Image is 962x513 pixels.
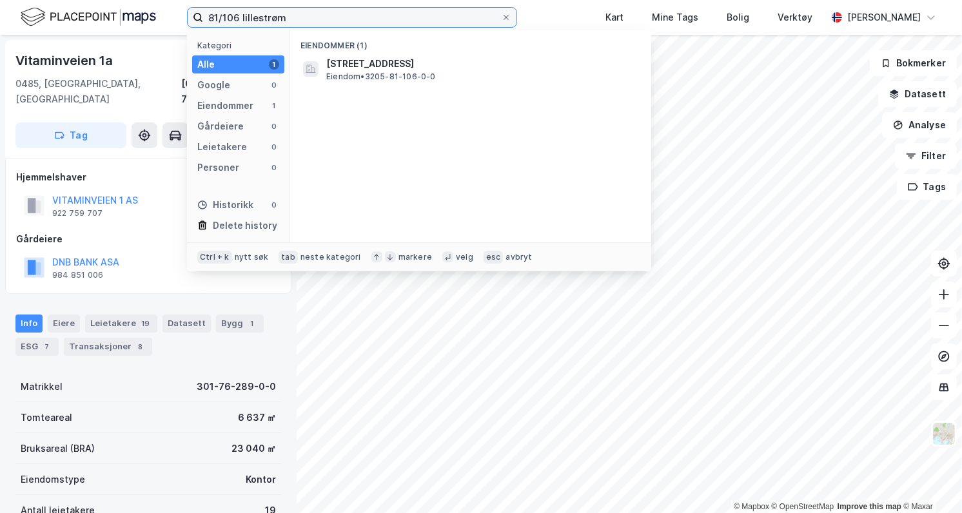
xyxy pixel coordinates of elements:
[197,251,232,264] div: Ctrl + k
[21,441,95,456] div: Bruksareal (BRA)
[16,169,280,185] div: Hjemmelshaver
[52,270,103,280] div: 984 851 006
[235,252,269,262] div: nytt søk
[203,8,501,27] input: Søk på adresse, matrikkel, gårdeiere, leietakere eller personer
[181,76,281,107] div: [GEOGRAPHIC_DATA], 76/289
[269,101,279,111] div: 1
[898,451,962,513] div: Kontrollprogram for chat
[246,317,259,330] div: 1
[269,162,279,173] div: 0
[21,472,85,487] div: Eiendomstype
[85,315,157,333] div: Leietakere
[326,72,436,82] span: Eiendom • 3205-81-106-0-0
[878,81,957,107] button: Datasett
[652,10,698,25] div: Mine Tags
[932,421,956,446] img: Z
[48,315,80,333] div: Eiere
[231,441,276,456] div: 23 040 ㎡
[21,379,63,394] div: Matrikkel
[15,315,43,333] div: Info
[246,472,276,487] div: Kontor
[197,197,253,213] div: Historikk
[15,76,181,107] div: 0485, [GEOGRAPHIC_DATA], [GEOGRAPHIC_DATA]
[778,10,812,25] div: Verktøy
[197,119,244,134] div: Gårdeiere
[197,77,230,93] div: Google
[197,98,253,113] div: Eiendommer
[21,410,72,425] div: Tomteareal
[838,502,901,511] a: Improve this map
[64,338,152,356] div: Transaksjoner
[290,30,651,53] div: Eiendommer (1)
[197,379,276,394] div: 301-76-289-0-0
[213,218,277,233] div: Delete history
[269,121,279,131] div: 0
[269,59,279,70] div: 1
[197,160,239,175] div: Personer
[326,56,636,72] span: [STREET_ADDRESS]
[898,451,962,513] iframe: Chat Widget
[279,251,298,264] div: tab
[197,139,247,155] div: Leietakere
[897,174,957,200] button: Tags
[238,410,276,425] div: 6 637 ㎡
[506,252,532,262] div: avbryt
[882,112,957,138] button: Analyse
[895,143,957,169] button: Filter
[197,57,215,72] div: Alle
[52,208,103,218] div: 922 759 707
[269,80,279,90] div: 0
[727,10,749,25] div: Bolig
[16,231,280,247] div: Gårdeiere
[300,252,361,262] div: neste kategori
[870,50,957,76] button: Bokmerker
[216,315,264,333] div: Bygg
[162,315,211,333] div: Datasett
[484,251,504,264] div: esc
[398,252,432,262] div: markere
[772,502,834,511] a: OpenStreetMap
[197,41,284,50] div: Kategori
[41,340,54,353] div: 7
[15,122,126,148] button: Tag
[15,338,59,356] div: ESG
[21,6,156,28] img: logo.f888ab2527a4732fd821a326f86c7f29.svg
[456,252,473,262] div: velg
[134,340,147,353] div: 8
[139,317,152,330] div: 19
[605,10,623,25] div: Kart
[15,50,115,71] div: Vitaminveien 1a
[269,142,279,152] div: 0
[734,502,769,511] a: Mapbox
[269,200,279,210] div: 0
[847,10,921,25] div: [PERSON_NAME]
